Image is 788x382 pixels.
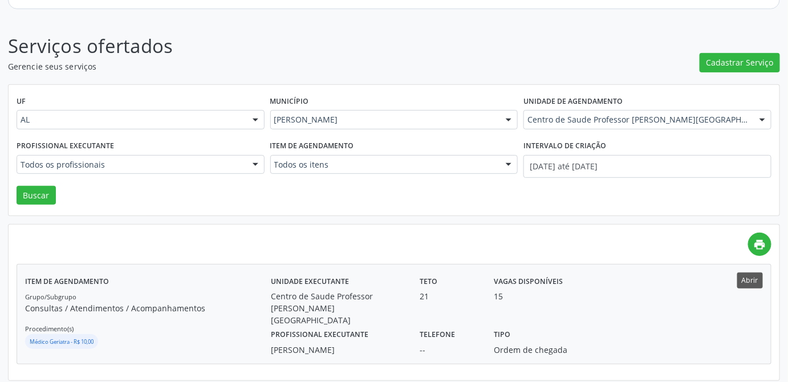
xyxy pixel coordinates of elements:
[274,159,495,170] span: Todos os itens
[494,344,590,356] div: Ordem de chegada
[754,238,766,251] i: print
[17,186,56,205] button: Buscar
[25,324,74,333] small: Procedimento(s)
[271,326,368,344] label: Profissional executante
[737,273,763,288] button: Abrir
[270,137,354,155] label: Item de agendamento
[17,93,26,111] label: UF
[30,338,94,346] small: Médico Geriatra - R$ 10,00
[25,292,76,301] small: Grupo/Subgrupo
[17,137,114,155] label: Profissional executante
[8,60,549,72] p: Gerencie seus serviços
[25,273,109,290] label: Item de agendamento
[274,114,495,125] span: [PERSON_NAME]
[706,56,774,68] span: Cadastrar Serviço
[271,273,349,290] label: Unidade executante
[523,93,623,111] label: Unidade de agendamento
[271,344,404,356] div: [PERSON_NAME]
[523,155,771,178] input: Selecione um intervalo
[748,233,771,256] a: print
[523,137,606,155] label: Intervalo de criação
[270,93,309,111] label: Município
[494,326,511,344] label: Tipo
[25,302,271,314] p: Consultas / Atendimentos / Acompanhamentos
[420,326,455,344] label: Telefone
[21,159,241,170] span: Todos os profissionais
[420,290,478,302] div: 21
[700,53,780,72] button: Cadastrar Serviço
[420,273,437,290] label: Teto
[21,114,241,125] span: AL
[494,273,563,290] label: Vagas disponíveis
[494,290,503,302] div: 15
[420,344,478,356] div: --
[8,32,549,60] p: Serviços ofertados
[527,114,748,125] span: Centro de Saude Professor [PERSON_NAME][GEOGRAPHIC_DATA]
[271,290,404,326] div: Centro de Saude Professor [PERSON_NAME][GEOGRAPHIC_DATA]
